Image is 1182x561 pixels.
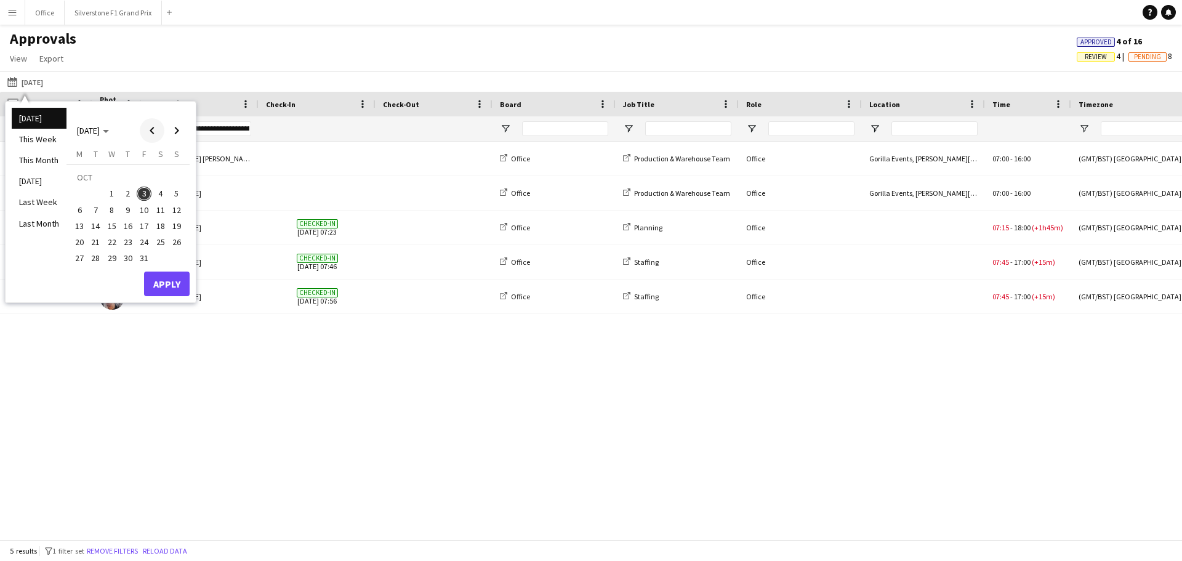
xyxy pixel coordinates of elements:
[992,292,1009,301] span: 07:45
[768,121,854,136] input: Role Filter Input
[623,154,730,163] a: Production & Warehouse Team
[87,234,103,250] button: 21-10-2025
[71,250,87,266] button: 27-10-2025
[121,235,135,249] span: 23
[739,245,862,279] div: Office
[1032,257,1055,267] span: (+15m)
[72,203,87,217] span: 6
[72,119,114,142] button: Choose month and year
[71,218,87,234] button: 13-10-2025
[12,150,66,171] li: This Month
[169,218,185,234] button: 19-10-2025
[77,125,100,136] span: [DATE]
[500,154,530,163] a: Office
[52,546,84,555] span: 1 filter set
[142,176,259,210] div: [PERSON_NAME]
[169,203,184,217] span: 12
[152,202,168,218] button: 11-10-2025
[623,123,634,134] button: Open Filter Menu
[1014,154,1031,163] span: 16:00
[105,187,119,201] span: 1
[12,171,66,192] li: [DATE]
[152,218,168,234] button: 18-10-2025
[71,169,185,185] td: OCT
[136,234,152,250] button: 24-10-2025
[72,219,87,233] span: 13
[297,288,338,297] span: Checked-in
[105,219,119,233] span: 15
[634,292,659,301] span: Staffing
[142,148,147,159] span: F
[142,211,259,244] div: [PERSON_NAME]
[120,218,136,234] button: 16-10-2025
[136,250,152,266] button: 31-10-2025
[623,292,659,301] a: Staffing
[645,121,731,136] input: Job Title Filter Input
[10,53,27,64] span: View
[500,257,530,267] a: Office
[87,250,103,266] button: 28-10-2025
[76,148,82,159] span: M
[169,234,185,250] button: 26-10-2025
[500,100,521,109] span: Board
[105,235,119,249] span: 22
[522,121,608,136] input: Board Filter Input
[1077,50,1128,62] span: 4
[266,245,368,279] span: [DATE] 07:46
[1010,292,1013,301] span: -
[992,188,1009,198] span: 07:00
[142,280,259,313] div: [PERSON_NAME]
[5,50,32,67] a: View
[511,257,530,267] span: Office
[169,187,184,201] span: 5
[120,234,136,250] button: 23-10-2025
[136,202,152,218] button: 10-10-2025
[12,108,66,129] li: [DATE]
[71,202,87,218] button: 06-10-2025
[87,218,103,234] button: 14-10-2025
[140,118,164,143] button: Previous month
[84,544,140,558] button: Remove filters
[1080,38,1112,46] span: Approved
[137,251,151,266] span: 31
[1014,223,1031,232] span: 18:00
[297,219,338,228] span: Checked-in
[500,223,530,232] a: Office
[623,188,730,198] a: Production & Warehouse Team
[137,219,151,233] span: 17
[891,121,978,136] input: Location Filter Input
[164,118,189,143] button: Next month
[137,235,151,249] span: 24
[136,218,152,234] button: 17-10-2025
[152,185,168,201] button: 04-10-2025
[149,100,169,109] span: Name
[12,129,66,150] li: This Week
[739,176,862,210] div: Office
[121,187,135,201] span: 2
[634,257,659,267] span: Staffing
[140,544,190,558] button: Reload data
[739,142,862,176] div: Office
[89,235,103,249] span: 21
[1085,53,1107,61] span: Review
[169,235,184,249] span: 26
[869,100,900,109] span: Location
[169,185,185,201] button: 05-10-2025
[266,100,295,109] span: Check-In
[104,250,120,266] button: 29-10-2025
[1128,50,1172,62] span: 8
[89,219,103,233] span: 14
[511,154,530,163] span: Office
[153,235,168,249] span: 25
[104,218,120,234] button: 15-10-2025
[1010,154,1013,163] span: -
[72,251,87,266] span: 27
[104,202,120,218] button: 08-10-2025
[137,203,151,217] span: 10
[869,123,880,134] button: Open Filter Menu
[142,142,259,176] div: [PERSON_NAME] [PERSON_NAME]
[34,50,68,67] a: Export
[511,188,530,198] span: Office
[174,148,179,159] span: S
[992,100,1010,109] span: Time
